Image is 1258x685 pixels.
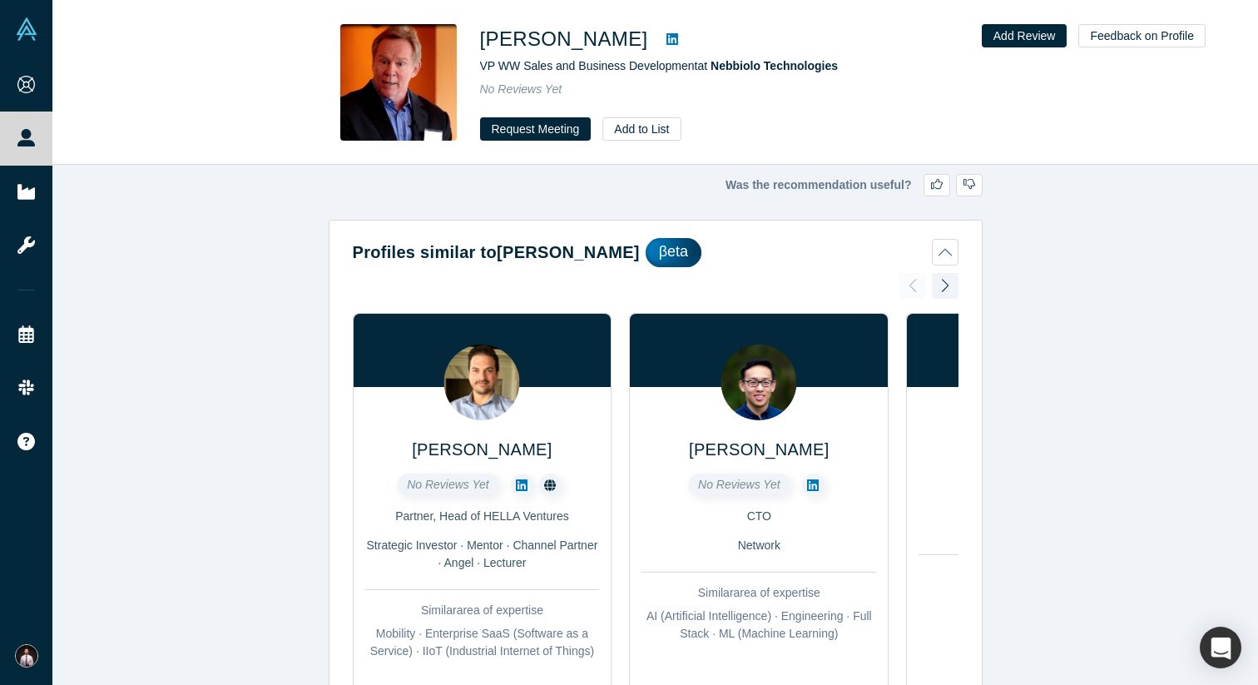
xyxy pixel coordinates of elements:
[480,117,592,141] button: Request Meeting
[365,602,600,619] div: Similar area of expertise
[698,478,780,491] span: No Reviews Yet
[480,24,648,54] h1: [PERSON_NAME]
[412,440,552,459] a: [PERSON_NAME]
[641,537,876,554] div: Network
[982,24,1067,47] button: Add Review
[480,59,839,72] span: VP WW Sales and Business Development at
[689,440,829,459] a: [PERSON_NAME]
[329,174,983,196] div: Was the recommendation useful?
[480,82,562,96] span: No Reviews Yet
[15,17,38,41] img: Alchemist Vault Logo
[407,478,489,491] span: No Reviews Yet
[641,584,876,602] div: Similar area of expertise
[919,567,1153,584] div: Similar area of expertise
[646,609,872,640] span: AI (Artificial Intelligence) · Engineering · Full Stack · ML (Machine Learning)
[353,238,958,267] button: Profiles similar to[PERSON_NAME]βeta
[747,509,771,523] span: CTO
[395,509,569,523] span: Partner, Head of HELLA Ventures
[340,24,457,141] img: Gary Mendel's Profile Image
[353,240,640,265] h2: Profiles similar to [PERSON_NAME]
[721,345,797,420] img: Andy Zhou's Profile Image
[15,644,38,668] img: Denis Vurdov's Account
[646,238,701,267] div: βeta
[370,627,595,658] span: Mobility · Enterprise SaaS (Software as a Service) · IIoT (Industrial Internet of Things)
[919,519,1153,537] div: Alchemist
[711,59,838,72] a: Nebbiolo Technologies
[1078,24,1206,47] button: Feedback on Profile
[365,537,600,572] div: Strategic Investor · Mentor · Channel Partner · Angel · Lecturer
[444,345,520,420] img: Marco Marinucci's Profile Image
[602,117,681,141] button: Add to List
